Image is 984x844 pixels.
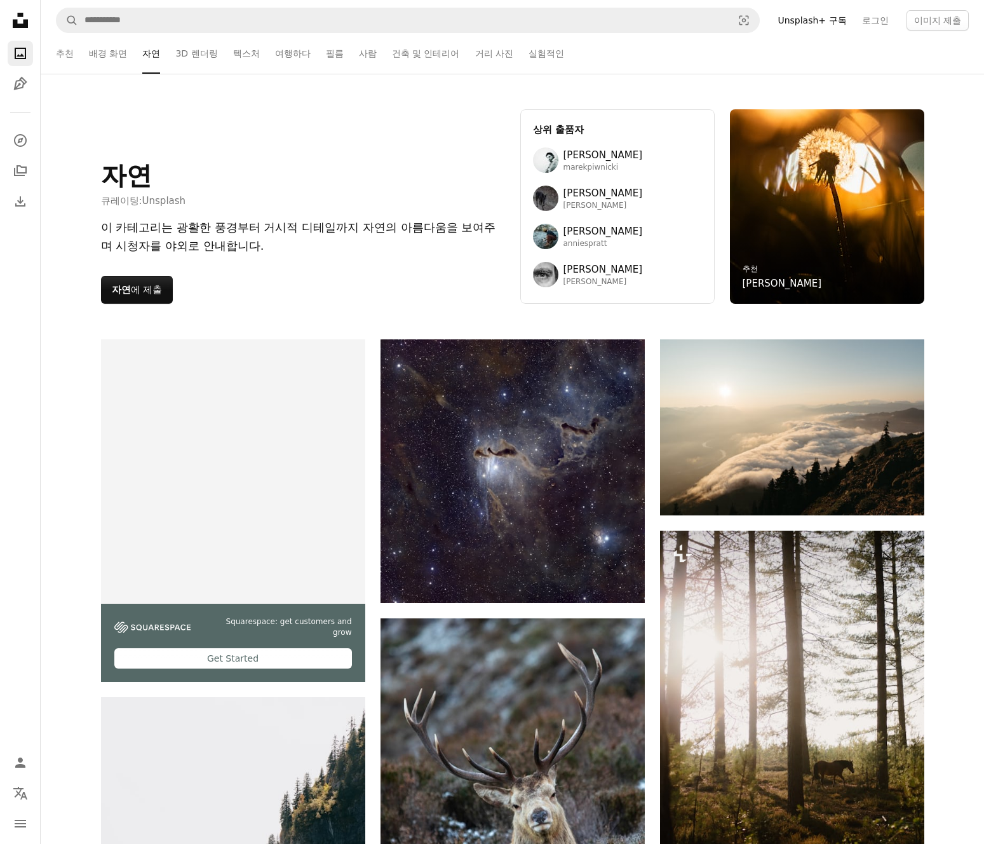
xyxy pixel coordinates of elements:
span: Squarespace: get customers and grow [206,616,352,638]
h1: 자연 [101,160,186,191]
a: 건축 및 인테리어 [392,33,460,74]
span: [PERSON_NAME] [563,262,643,277]
button: Unsplash 검색 [57,8,78,32]
a: 탐색 [8,128,33,153]
span: [PERSON_NAME] [563,201,643,211]
span: [PERSON_NAME] [563,147,643,163]
a: 산과 구름이 석양에 비춰집니다. [660,421,924,433]
a: 사진 [8,41,33,66]
a: Unsplash [142,195,186,207]
div: Get Started [114,648,352,669]
a: 사용자 Marek Piwnicki의 아바타[PERSON_NAME]marekpiwnicki [533,147,702,173]
img: file-1747939142011-51e5cc87e3c9 [114,622,191,633]
button: 시각적 검색 [729,8,759,32]
a: [PERSON_NAME] [743,276,822,291]
div: 이 카테고리는 광활한 풍경부터 거시적 디테일까지 자연의 아름다움을 보여주며 시청자를 야외로 안내합니다. [101,219,505,255]
a: 배경 화면 [89,33,127,74]
a: 로그인 / 가입 [8,750,33,775]
img: 사용자 Francesco Ungaro의 아바타 [533,262,558,287]
span: 큐레이팅: [101,193,186,208]
a: 텍스처 [233,33,260,74]
a: 빛나는 별과 가스 구름이 있는 어두운 성운. [381,465,645,477]
img: 사용자 Wolfgang Hasselmann의 아바타 [533,186,558,211]
span: [PERSON_NAME] [563,186,643,201]
button: 메뉴 [8,811,33,836]
button: 자연에 제출 [101,276,173,304]
form: 사이트 전체에서 이미지 찾기 [56,8,760,33]
a: 추천 [743,264,758,273]
span: anniespratt [563,239,643,249]
a: 3D 렌더링 [175,33,217,74]
a: 여행하다 [275,33,311,74]
a: 사람 [359,33,377,74]
h3: 상위 출품자 [533,122,702,137]
a: 들판에 뿔이 있는 사슴의 클로즈업 [381,782,645,793]
a: 사용자 Francesco Ungaro의 아바타[PERSON_NAME][PERSON_NAME] [533,262,702,287]
img: 사용자 Annie Spratt의 아바타 [533,224,558,249]
a: 사용자 Annie Spratt의 아바타[PERSON_NAME]anniespratt [533,224,702,249]
a: Squarespace: get customers and growGet Started [101,339,365,682]
a: 추천 [56,33,74,74]
img: 사용자 Marek Piwnicki의 아바타 [533,147,558,173]
a: 필름 [326,33,344,74]
button: 언어 [8,780,33,806]
a: 실험적인 [529,33,564,74]
strong: 자연 [112,284,131,296]
span: [PERSON_NAME] [563,277,643,287]
a: 햇볕이 내리쬐는 숲 속을 걷는 말. [660,701,924,712]
a: 컬렉션 [8,158,33,184]
button: 이미지 제출 [906,10,969,31]
a: 다운로드 내역 [8,189,33,214]
a: 홈 — Unsplash [8,8,33,36]
a: 로그인 [854,10,896,31]
span: [PERSON_NAME] [563,224,643,239]
a: 거리 사진 [475,33,513,74]
a: 일러스트 [8,71,33,97]
img: 산과 구름이 석양에 비춰집니다. [660,339,924,515]
span: marekpiwnicki [563,163,643,173]
img: 빛나는 별과 가스 구름이 있는 어두운 성운. [381,339,645,603]
a: Unsplash+ 구독 [770,10,854,31]
a: 사용자 Wolfgang Hasselmann의 아바타[PERSON_NAME][PERSON_NAME] [533,186,702,211]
